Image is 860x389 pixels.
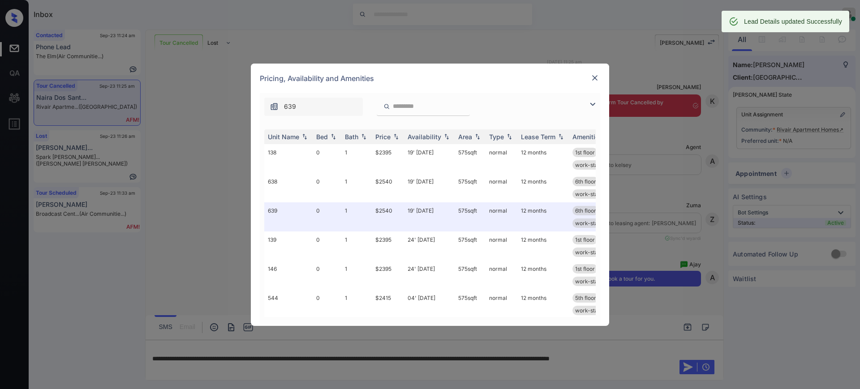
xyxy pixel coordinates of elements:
[572,133,602,141] div: Amenities
[575,265,595,272] span: 1st floor
[313,144,341,173] td: 0
[486,173,517,202] td: normal
[556,133,565,140] img: sorting
[575,236,595,243] span: 1st floor
[575,295,596,301] span: 5th floor
[517,290,569,319] td: 12 months
[341,290,372,319] td: 1
[575,220,607,227] span: work-station
[372,290,404,319] td: $2415
[575,191,607,197] span: work-station
[404,202,455,231] td: 19' [DATE]
[372,202,404,231] td: $2540
[575,178,596,185] span: 6th floor
[284,102,296,111] span: 639
[455,231,486,261] td: 575 sqft
[517,144,569,173] td: 12 months
[473,133,482,140] img: sorting
[517,173,569,202] td: 12 months
[455,290,486,319] td: 575 sqft
[264,290,313,319] td: 544
[341,231,372,261] td: 1
[300,133,309,140] img: sorting
[316,133,328,141] div: Bed
[486,231,517,261] td: normal
[404,290,455,319] td: 04' [DATE]
[442,133,451,140] img: sorting
[486,261,517,290] td: normal
[575,207,596,214] span: 6th floor
[251,64,609,93] div: Pricing, Availability and Amenities
[455,202,486,231] td: 575 sqft
[575,162,607,168] span: work-station
[313,290,341,319] td: 0
[458,133,472,141] div: Area
[575,249,607,256] span: work-station
[404,261,455,290] td: 24' [DATE]
[505,133,514,140] img: sorting
[359,133,368,140] img: sorting
[404,144,455,173] td: 19' [DATE]
[575,307,607,314] span: work-station
[264,231,313,261] td: 139
[313,231,341,261] td: 0
[375,133,391,141] div: Price
[587,99,598,110] img: icon-zuma
[486,290,517,319] td: normal
[590,73,599,82] img: close
[517,261,569,290] td: 12 months
[404,173,455,202] td: 19' [DATE]
[486,202,517,231] td: normal
[372,144,404,173] td: $2395
[264,173,313,202] td: 638
[372,173,404,202] td: $2540
[517,202,569,231] td: 12 months
[383,103,390,111] img: icon-zuma
[521,133,555,141] div: Lease Term
[341,144,372,173] td: 1
[455,173,486,202] td: 575 sqft
[313,261,341,290] td: 0
[575,278,607,285] span: work-station
[264,202,313,231] td: 639
[341,173,372,202] td: 1
[313,202,341,231] td: 0
[489,133,504,141] div: Type
[264,261,313,290] td: 146
[264,144,313,173] td: 138
[455,261,486,290] td: 575 sqft
[268,133,299,141] div: Unit Name
[517,231,569,261] td: 12 months
[408,133,441,141] div: Availability
[270,102,279,111] img: icon-zuma
[341,261,372,290] td: 1
[455,144,486,173] td: 575 sqft
[391,133,400,140] img: sorting
[329,133,338,140] img: sorting
[404,231,455,261] td: 24' [DATE]
[341,202,372,231] td: 1
[345,133,358,141] div: Bath
[486,144,517,173] td: normal
[372,261,404,290] td: $2395
[313,173,341,202] td: 0
[372,231,404,261] td: $2395
[575,149,595,156] span: 1st floor
[744,13,842,30] div: Lead Details updated Successfully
